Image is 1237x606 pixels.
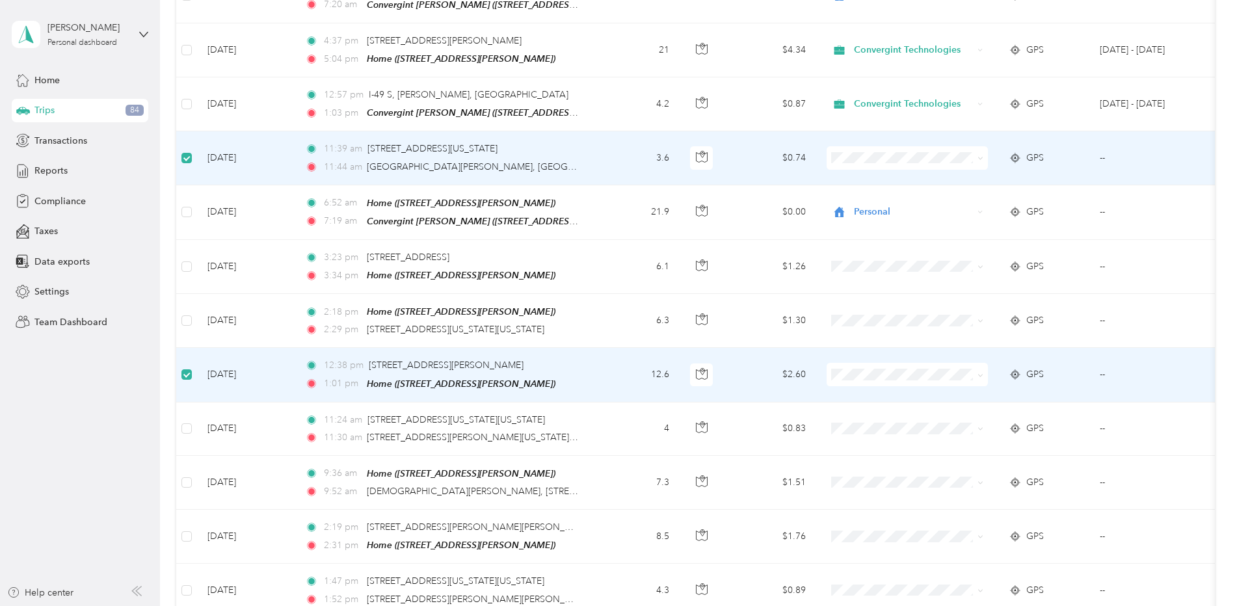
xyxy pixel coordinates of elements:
span: Reports [34,164,68,178]
td: $0.87 [725,77,816,131]
div: [PERSON_NAME] [47,21,129,34]
span: Taxes [34,224,58,238]
td: 4 [594,402,680,456]
td: -- [1089,510,1208,564]
span: Convergint [PERSON_NAME] ([STREET_ADDRESS][PERSON_NAME][PERSON_NAME]) [367,216,726,227]
td: [DATE] [197,185,295,240]
td: -- [1089,348,1208,402]
td: Aug 1 - 31, 2025 [1089,77,1208,131]
span: 9:36 am [324,466,361,481]
td: 4.2 [594,77,680,131]
span: Home ([STREET_ADDRESS][PERSON_NAME]) [367,540,555,550]
span: 9:52 am [324,484,361,499]
span: 1:03 pm [324,106,361,120]
span: Personal [854,205,973,219]
span: GPS [1026,367,1044,382]
td: Aug 1 - 31, 2025 [1089,23,1208,77]
td: [DATE] [197,510,295,564]
td: $2.60 [725,348,816,402]
span: Team Dashboard [34,315,107,329]
span: 4:37 pm [324,34,361,48]
span: GPS [1026,529,1044,544]
span: 2:19 pm [324,520,361,534]
td: [DATE] [197,456,295,510]
span: GPS [1026,43,1044,57]
span: 3:34 pm [324,269,361,283]
span: GPS [1026,421,1044,436]
span: GPS [1026,97,1044,111]
span: 84 [126,105,144,116]
td: $0.74 [725,131,816,185]
span: Convergint Technologies [854,43,973,57]
td: 12.6 [594,348,680,402]
td: -- [1089,185,1208,240]
td: $0.83 [725,402,816,456]
span: 5:04 pm [324,52,361,66]
td: 6.3 [594,294,680,348]
button: Help center [7,586,73,599]
td: [DATE] [197,23,295,77]
span: 12:57 pm [324,88,364,102]
td: -- [1089,402,1208,456]
td: $1.76 [725,510,816,564]
span: Settings [34,285,69,298]
span: GPS [1026,583,1044,598]
span: Home ([STREET_ADDRESS][PERSON_NAME]) [367,468,555,479]
td: $0.00 [725,185,816,240]
td: [DATE] [197,402,295,456]
td: 21.9 [594,185,680,240]
td: $1.30 [725,294,816,348]
td: -- [1089,456,1208,510]
span: [STREET_ADDRESS][US_STATE][US_STATE] [367,575,544,586]
td: 8.5 [594,510,680,564]
span: 3:23 pm [324,250,361,265]
span: 7:19 am [324,214,361,228]
span: 2:18 pm [324,305,361,319]
span: 11:39 am [324,142,362,156]
span: Home ([STREET_ADDRESS][PERSON_NAME]) [367,198,555,208]
span: 11:30 am [324,430,361,445]
span: [STREET_ADDRESS][PERSON_NAME] [367,35,522,46]
td: $1.51 [725,456,816,510]
td: -- [1089,240,1208,294]
div: Personal dashboard [47,39,117,47]
span: 11:24 am [324,413,362,427]
span: GPS [1026,313,1044,328]
td: 6.1 [594,240,680,294]
span: 1:01 pm [324,376,361,391]
span: Trips [34,103,55,117]
span: Compliance [34,194,86,208]
span: [STREET_ADDRESS][PERSON_NAME][PERSON_NAME] [367,521,594,533]
span: GPS [1026,259,1044,274]
span: Convergint Technologies [854,97,973,111]
td: [DATE] [197,77,295,131]
span: GPS [1026,151,1044,165]
span: 12:38 pm [324,358,364,373]
span: [STREET_ADDRESS][PERSON_NAME] [369,360,524,371]
span: 11:44 am [324,160,361,174]
span: [STREET_ADDRESS][US_STATE] [367,143,498,154]
span: [STREET_ADDRESS][US_STATE][US_STATE] [367,414,545,425]
span: [STREET_ADDRESS] [367,252,449,263]
span: Convergint [PERSON_NAME] ([STREET_ADDRESS][PERSON_NAME][PERSON_NAME]) [367,107,726,118]
span: Home ([STREET_ADDRESS][PERSON_NAME]) [367,306,555,317]
span: 6:52 am [324,196,361,210]
iframe: Everlance-gr Chat Button Frame [1164,533,1237,606]
td: [DATE] [197,294,295,348]
span: Transactions [34,134,87,148]
span: 1:47 pm [324,574,361,588]
span: [STREET_ADDRESS][US_STATE][US_STATE] [367,324,544,335]
span: 2:31 pm [324,538,361,553]
span: [STREET_ADDRESS][PERSON_NAME][US_STATE][US_STATE] [367,432,617,443]
span: I-49 S, [PERSON_NAME], [GEOGRAPHIC_DATA] [369,89,568,100]
td: [DATE] [197,240,295,294]
span: GPS [1026,205,1044,219]
span: Data exports [34,255,90,269]
td: $1.26 [725,240,816,294]
span: Home ([STREET_ADDRESS][PERSON_NAME]) [367,270,555,280]
span: 2:29 pm [324,323,361,337]
td: [DATE] [197,348,295,402]
td: -- [1089,294,1208,348]
span: Home [34,73,60,87]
